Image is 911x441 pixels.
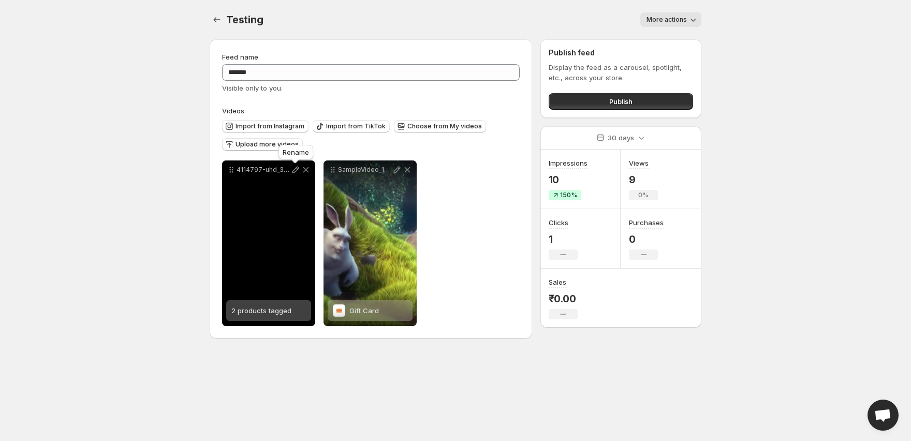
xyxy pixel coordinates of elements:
p: SampleVideo_1280x720_5mb [338,166,392,174]
p: 30 days [608,133,634,143]
div: SampleVideo_1280x720_5mbGift CardGift Card [324,160,417,326]
button: Import from TikTok [313,120,390,133]
span: More actions [646,16,687,24]
h3: Clicks [549,217,568,228]
p: Display the feed as a carousel, spotlight, etc., across your store. [549,62,693,83]
span: Gift Card [349,306,379,315]
button: Upload more videos [222,138,303,151]
p: ₹0.00 [549,292,578,305]
p: 4114797-uhd_3840_2160_25fps [237,166,290,174]
button: Choose from My videos [394,120,486,133]
p: 0 [629,233,664,245]
h3: Sales [549,277,566,287]
span: Testing [226,13,263,26]
h3: Impressions [549,158,587,168]
span: Visible only to you. [222,84,283,92]
span: Videos [222,107,244,115]
p: 1 [549,233,578,245]
button: Settings [210,12,224,27]
button: More actions [640,12,701,27]
span: Publish [609,96,633,107]
h2: Publish feed [549,48,693,58]
h3: Purchases [629,217,664,228]
p: 9 [629,173,658,186]
span: Import from TikTok [326,122,386,130]
span: Choose from My videos [407,122,482,130]
div: 4114797-uhd_3840_2160_25fps2 products tagged [222,160,315,326]
div: Open chat [868,400,899,431]
span: Upload more videos [236,140,299,149]
span: 0% [638,191,649,199]
img: Gift Card [333,304,345,317]
button: Import from Instagram [222,120,308,133]
span: Feed name [222,53,258,61]
span: Import from Instagram [236,122,304,130]
button: Publish [549,93,693,110]
span: 2 products tagged [231,306,291,315]
span: 150% [560,191,577,199]
h3: Views [629,158,649,168]
p: 10 [549,173,587,186]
